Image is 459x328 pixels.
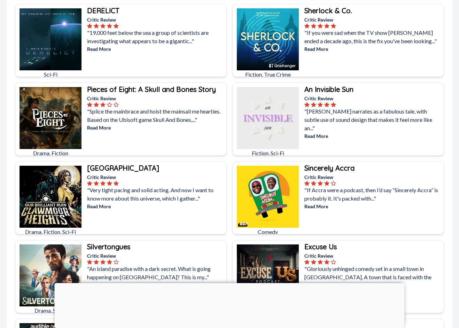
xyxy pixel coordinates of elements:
[304,107,442,132] p: "[PERSON_NAME] narrates as a fabulous tale, with subtle use of sound design that makes it feel mo...
[20,244,81,306] img: Silvertongues
[304,132,442,140] p: Read More
[237,149,299,157] p: Fiction, Sci-Fi
[87,124,225,131] p: Read More
[232,161,444,234] a: Sincerely Accra ComedySincerely AccraCritic Review"If Accra were a podcast, then I’d say “Sincere...
[232,83,444,156] a: An Invisible SunFiction, Sci-FiAn Invisible SunCritic Review"[PERSON_NAME] narrates as a fabulous...
[87,252,225,259] p: Critic Review
[20,70,81,79] p: Sci-Fi
[87,107,225,124] p: "Splice the mainbrace and hoist the mainsail me hearties. Based on the Ubisoft game Skull And Bon...
[87,173,225,181] p: Critic Review
[304,252,442,259] p: Critic Review
[87,95,225,102] p: Critic Review
[237,70,299,79] p: Fiction, True Crime
[304,6,352,15] b: Sherlock & Co.
[87,29,225,45] p: "19,000 feet below the sea a group of scientists are investigating what appears to be a gigantic..."
[237,166,299,228] img: Sincerely Accra
[15,83,227,156] a: Pieces of Eight: A Skull and Bones StoryDrama, FictionPieces of Eight: A Skull and Bones StoryCri...
[20,306,81,315] p: Drama, Sci-Fi
[20,8,81,70] img: DERELICT
[15,4,227,77] a: DERELICTSci-FiDERELICTCritic Review"19,000 feet below the sea a group of scientists are investiga...
[87,203,225,210] p: Read More
[87,281,225,289] p: Read More
[87,85,216,94] b: Pieces of Eight: A Skull and Bones Story
[87,186,225,203] p: "Very tight pacing and solid acting. And now I want to know more about this universe, which I gat...
[304,186,442,203] p: "If Accra were a podcast, then I’d say “Sincerely Accra” is probably it. It's packed with..."
[87,265,225,281] p: "An island paradise with a dark secret. What is going happening on [GEOGRAPHIC_DATA]? This is my..."
[304,203,442,210] p: Read More
[304,29,442,45] p: "If you were sad when the TV show [PERSON_NAME] ended a decade ago, this is the fix you've been l...
[15,240,227,313] a: SilvertonguesDrama, Sci-FiSilvertonguesCritic Review"An island paradise with a dark secret. What ...
[87,16,225,23] p: Critic Review
[20,87,81,149] img: Pieces of Eight: A Skull and Bones Story
[87,242,130,251] b: Silvertongues
[15,161,227,234] a: Clawmoor HeightsDrama, Fiction, Sci-Fi[GEOGRAPHIC_DATA]Critic Review"Very tight pacing and solid ...
[55,283,405,326] iframe: Advertisement
[304,265,442,290] p: "Gloriously unhinged comedy set in a small town in [GEOGRAPHIC_DATA]. A town that is faced with t...
[232,240,444,313] a: Excuse UsComedy Fiction, DramaExcuse UsCritic Review"Gloriously unhinged comedy set in a small to...
[304,242,337,251] b: Excuse Us
[20,228,81,236] p: Drama, Fiction, Sci-Fi
[237,8,299,70] img: Sherlock & Co.
[87,164,159,172] b: [GEOGRAPHIC_DATA]
[87,6,119,15] b: DERELICT
[304,173,442,181] p: Critic Review
[304,95,442,102] p: Critic Review
[304,85,353,94] b: An Invisible Sun
[87,45,225,53] p: Read More
[232,4,444,77] a: Sherlock & Co.Fiction, True CrimeSherlock & Co.Critic Review"If you were sad when the TV show [PE...
[20,149,81,157] p: Drama, Fiction
[304,164,355,172] b: Sincerely Accra
[20,166,81,228] img: Clawmoor Heights
[237,87,299,149] img: An Invisible Sun
[237,244,299,306] img: Excuse Us
[304,45,442,53] p: Read More
[304,16,442,23] p: Critic Review
[237,228,299,236] p: Comedy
